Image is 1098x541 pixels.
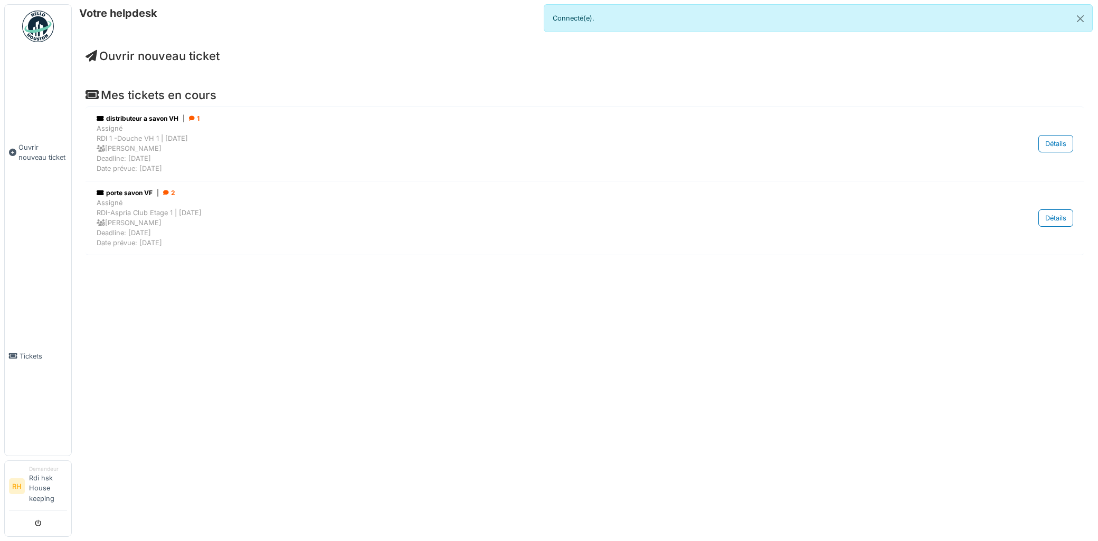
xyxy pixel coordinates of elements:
[94,111,1076,177] a: distributeur a savon VH| 1 AssignéRDI 1 -Douche VH 1 | [DATE] [PERSON_NAME]Deadline: [DATE]Date p...
[1068,5,1092,33] button: Close
[86,88,1084,102] h4: Mes tickets en cours
[9,465,67,510] a: RH DemandeurRdi hsk House keeping
[22,11,54,42] img: Badge_color-CXgf-gQk.svg
[5,48,71,257] a: Ouvrir nouveau ticket
[9,478,25,494] li: RH
[29,465,67,508] li: Rdi hsk House keeping
[5,257,71,456] a: Tickets
[163,188,175,198] div: 2
[79,7,157,20] h6: Votre helpdesk
[18,142,67,162] span: Ouvrir nouveau ticket
[97,198,935,248] div: Assigné RDI-Aspria Club Etage 1 | [DATE] [PERSON_NAME] Deadline: [DATE] Date prévue: [DATE]
[20,351,67,361] span: Tickets
[97,188,935,198] div: porte savon VF
[1038,209,1073,227] div: Détails
[97,123,935,174] div: Assigné RDI 1 -Douche VH 1 | [DATE] [PERSON_NAME] Deadline: [DATE] Date prévue: [DATE]
[183,114,185,123] span: |
[94,186,1076,251] a: porte savon VF| 2 AssignéRDI-Aspria Club Etage 1 | [DATE] [PERSON_NAME]Deadline: [DATE]Date prévu...
[189,114,200,123] div: 1
[86,49,220,63] a: Ouvrir nouveau ticket
[29,465,67,473] div: Demandeur
[157,188,159,198] span: |
[1038,135,1073,152] div: Détails
[97,114,935,123] div: distributeur a savon VH
[544,4,1093,32] div: Connecté(e).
